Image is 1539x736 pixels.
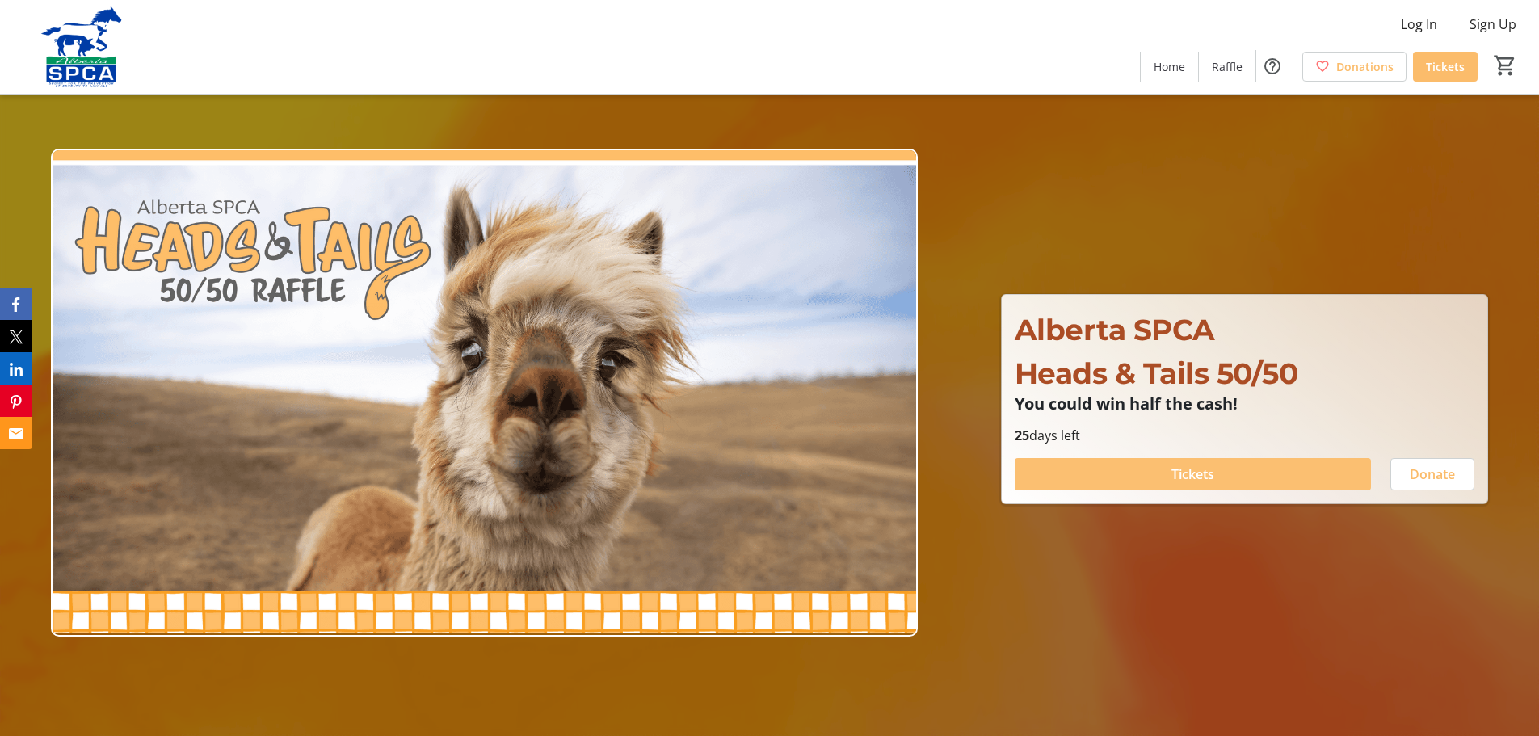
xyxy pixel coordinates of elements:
button: Tickets [1015,458,1371,490]
span: Home [1154,58,1185,75]
a: Donations [1302,52,1407,82]
button: Sign Up [1457,11,1529,37]
button: Cart [1491,51,1520,80]
button: Donate [1390,458,1474,490]
a: Tickets [1413,52,1478,82]
p: days left [1015,426,1474,445]
img: Alberta SPCA's Logo [10,6,153,87]
span: Tickets [1426,58,1465,75]
a: Raffle [1199,52,1255,82]
span: 25 [1015,427,1029,444]
p: You could win half the cash! [1015,395,1474,413]
span: Tickets [1171,465,1214,484]
span: Donate [1410,465,1455,484]
span: Log In [1401,15,1437,34]
a: Home [1141,52,1198,82]
span: Raffle [1212,58,1243,75]
button: Help [1256,50,1289,82]
span: Alberta SPCA [1015,312,1215,347]
span: Heads & Tails 50/50 [1015,355,1298,391]
button: Log In [1388,11,1450,37]
img: Campaign CTA Media Photo [51,149,918,637]
span: Donations [1336,58,1394,75]
span: Sign Up [1470,15,1516,34]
